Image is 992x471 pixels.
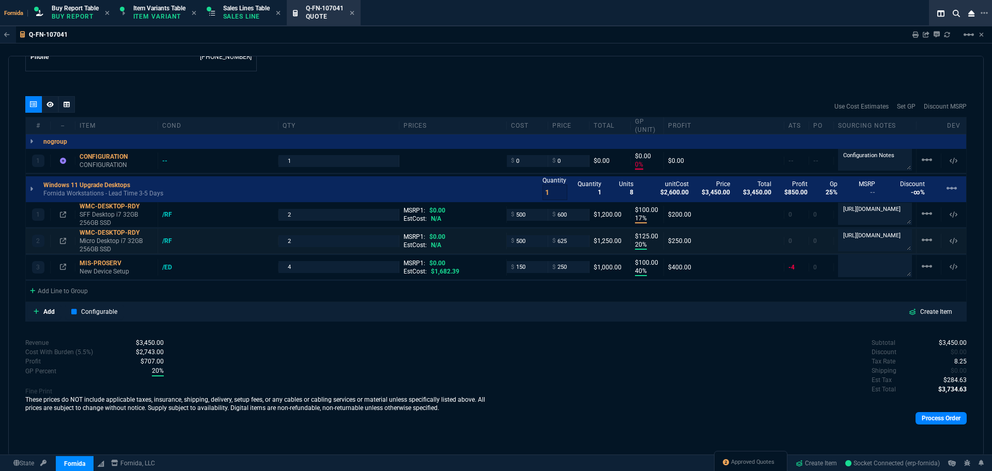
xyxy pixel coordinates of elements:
p: spec.value [941,347,967,357]
nx-icon: Close Tab [350,9,354,18]
span: Q-FN-107041 [306,5,344,12]
p: spec.value [131,357,164,366]
nx-icon: Close Tab [276,9,281,18]
a: msbcCompanyName [108,459,158,468]
p: These prices do NOT include applicable taxes, insurance, shipping, delivery, setup fees, or any c... [25,396,496,412]
div: $250.00 [668,237,780,245]
span: 8.25 [954,358,967,365]
p: spec.value [934,375,967,385]
nx-icon: Split Panels [933,7,949,20]
tr: undefined [30,52,252,62]
span: 3734.625 [938,386,967,393]
p: Quote [306,12,344,21]
p: nogroup [43,138,67,146]
p: undefined [872,338,895,347]
p: $0.00 [635,152,659,160]
p: undefined [872,357,895,366]
span: Revenue [136,339,164,346]
a: Hide Workbench [979,31,984,39]
nx-icon: Open In Opposite Panel [60,264,66,271]
p: undefined [872,347,896,357]
div: CONFIGURATION [80,153,153,161]
span: Phone [30,53,49,60]
span: With Burden (5.5%) [152,366,164,376]
mat-icon: Example home icon [921,260,933,272]
span: $ [552,237,555,245]
nx-icon: Close Tab [105,9,110,18]
p: 0% [635,160,643,170]
p: spec.value [126,347,164,357]
p: spec.value [929,338,967,347]
div: WMC-DESKTOP-RDY [80,229,153,237]
a: Discount MSRP [924,102,967,111]
span: Cost With Burden (5.5%) [136,348,164,356]
p: Buy Report [52,12,99,21]
span: $ [552,263,555,271]
p: Windows 11 Upgrade Desktops [43,181,130,189]
nx-icon: Open In Opposite Panel [60,237,66,245]
a: Set GP [897,102,916,111]
p: Item Variant [133,12,185,21]
div: cost [507,121,548,130]
mat-icon: Example home icon [921,207,933,220]
span: $1,682.39 [431,268,459,275]
span: -- [813,157,818,164]
div: /RF [162,237,182,245]
span: $ [511,210,514,219]
span: With Burden (5.5%) [141,358,164,365]
p: undefined [872,366,896,375]
span: 0 [788,211,792,218]
div: cond [158,121,278,130]
span: $0.00 [429,207,445,214]
span: $ [552,157,555,165]
p: undefined [872,385,896,394]
span: $ [511,237,514,245]
p: spec.value [126,338,164,347]
mat-icon: Example home icon [963,28,975,41]
p: 17% [635,214,647,223]
p: Revenue [25,338,49,347]
nx-icon: Close Workbench [964,7,979,20]
p: 40% [635,267,647,276]
div: # [26,121,51,130]
p: Add [43,307,55,316]
div: /ED [162,263,182,271]
span: N/A [431,241,441,249]
nx-icon: Item not found in Business Central. The quote is still valid. [60,157,66,164]
div: WMC-DESKTOP-RDY [80,202,153,210]
a: Create Item [792,455,841,471]
nx-icon: Close Tab [192,9,196,18]
a: Use Cost Estimates [834,102,889,111]
div: dev [941,121,966,130]
span: Sales Lines Table [223,5,270,12]
span: Fornida [4,10,28,17]
div: MSRP1: [404,206,502,215]
a: Create Item [901,305,960,318]
p: 20% [635,240,647,250]
nx-icon: Open In Opposite Panel [60,211,66,218]
span: Item Variants Table [133,5,185,12]
p: spec.value [945,357,967,366]
div: EstCost: [404,215,502,223]
div: MSRP1: [404,259,502,267]
span: -- [788,157,794,164]
p: SFF Desktop i7 32GB 256GB SSD [80,210,153,227]
span: 0 [951,348,967,356]
div: Item [75,121,158,130]
div: $1,200.00 [594,210,626,219]
a: Process Order [916,412,967,424]
span: $0.00 [429,260,445,267]
mat-icon: Example home icon [946,182,958,194]
span: 0 [813,264,817,271]
p: 1 [36,210,40,219]
p: 1 [36,157,40,165]
p: Fornida Workstations - Lead Time 3-5 Days [43,189,163,197]
p: New Device Setup [80,267,153,276]
p: spec.value [929,385,967,394]
p: $100.00 [635,259,659,267]
div: Sourcing Notes [834,121,917,130]
div: $1,000.00 [594,263,626,271]
p: 3 [36,263,40,271]
p: Configurable [81,307,117,316]
span: $ [511,263,514,271]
